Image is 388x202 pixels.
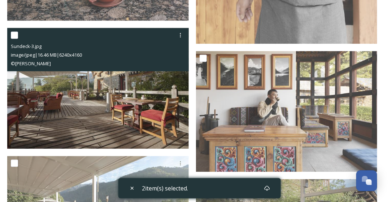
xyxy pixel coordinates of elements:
[142,184,188,193] span: 2 item(s) selected.
[11,60,51,67] span: © [PERSON_NAME]
[7,28,189,149] img: Sundeck-3.jpg
[356,170,377,191] button: Open Chat
[196,51,378,172] img: TeaHouse-1.jpg
[11,43,42,49] span: Sundeck-3.jpg
[11,52,82,58] span: image/jpeg | 16.46 MB | 6240 x 4160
